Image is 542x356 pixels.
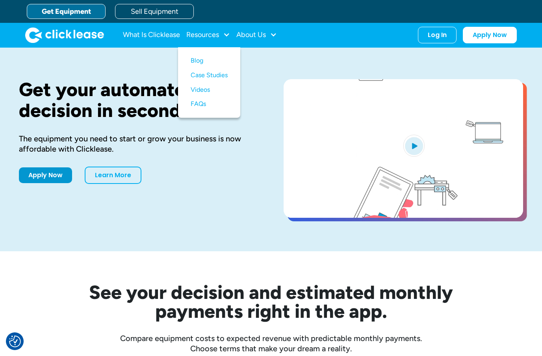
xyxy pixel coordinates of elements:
[25,27,104,43] a: home
[9,336,21,347] img: Revisit consent button
[191,97,228,111] a: FAQs
[85,167,141,184] a: Learn More
[191,83,228,97] a: Videos
[236,27,277,43] div: About Us
[284,79,523,218] a: open lightbox
[9,336,21,347] button: Consent Preferences
[428,31,447,39] div: Log In
[178,47,240,118] nav: Resources
[25,27,104,43] img: Clicklease logo
[19,333,523,354] div: Compare equipment costs to expected revenue with predictable monthly payments. Choose terms that ...
[115,4,194,19] a: Sell Equipment
[403,135,425,157] img: Blue play button logo on a light blue circular background
[19,133,258,154] div: The equipment you need to start or grow your business is now affordable with Clicklease.
[19,167,72,183] a: Apply Now
[186,27,230,43] div: Resources
[191,68,228,83] a: Case Studies
[123,27,180,43] a: What Is Clicklease
[191,54,228,68] a: Blog
[463,27,517,43] a: Apply Now
[27,4,106,19] a: Get Equipment
[50,283,492,321] h2: See your decision and estimated monthly payments right in the app.
[19,79,258,121] h1: Get your automated decision in seconds.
